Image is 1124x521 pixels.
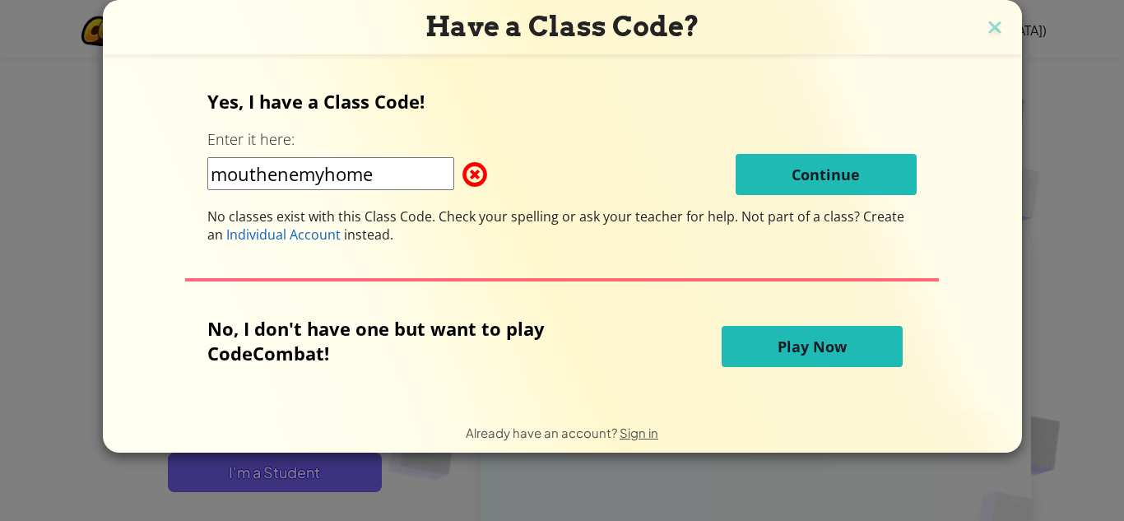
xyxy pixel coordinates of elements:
[792,165,860,184] span: Continue
[425,10,699,43] span: Have a Class Code?
[620,425,658,440] a: Sign in
[207,207,904,244] span: Not part of a class? Create an
[226,226,341,244] span: Individual Account
[722,326,903,367] button: Play Now
[207,207,741,226] span: No classes exist with this Class Code. Check your spelling or ask your teacher for help.
[778,337,847,356] span: Play Now
[341,226,393,244] span: instead.
[984,16,1006,41] img: close icon
[207,316,625,365] p: No, I don't have one but want to play CodeCombat!
[207,129,295,150] label: Enter it here:
[207,89,917,114] p: Yes, I have a Class Code!
[466,425,620,440] span: Already have an account?
[736,154,917,195] button: Continue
